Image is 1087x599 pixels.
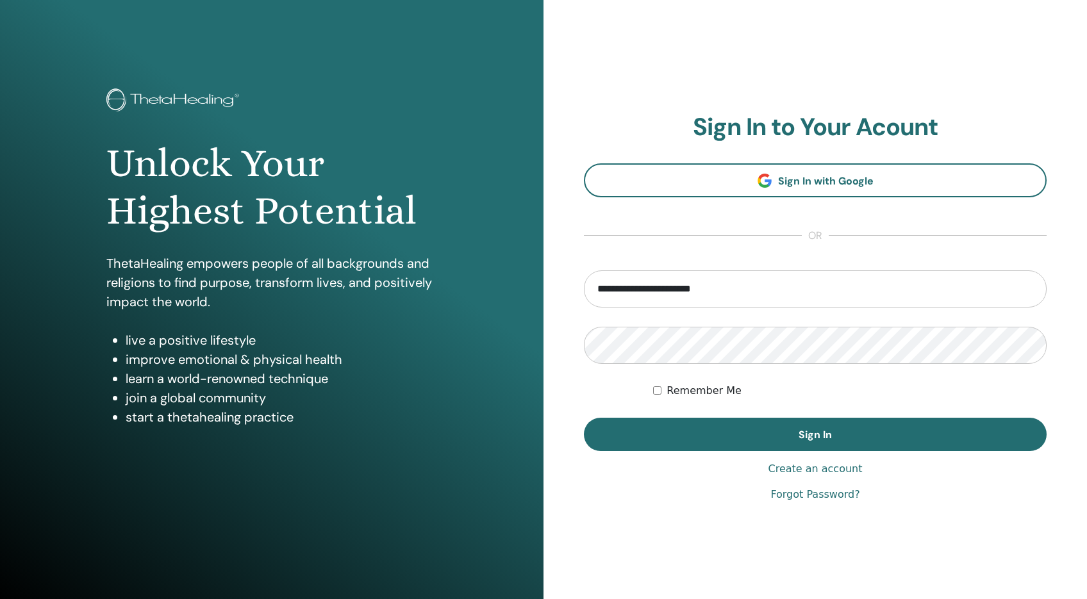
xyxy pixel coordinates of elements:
button: Sign In [584,418,1047,451]
a: Sign In with Google [584,163,1047,197]
h2: Sign In to Your Acount [584,113,1047,142]
a: Create an account [768,461,862,477]
span: or [802,228,829,243]
li: join a global community [126,388,436,407]
li: learn a world-renowned technique [126,369,436,388]
div: Keep me authenticated indefinitely or until I manually logout [653,383,1047,398]
label: Remember Me [667,383,742,398]
a: Forgot Password? [770,487,859,502]
li: improve emotional & physical health [126,350,436,369]
p: ThetaHealing empowers people of all backgrounds and religions to find purpose, transform lives, a... [106,254,436,311]
span: Sign In with Google [778,174,874,188]
li: start a thetahealing practice [126,407,436,427]
h1: Unlock Your Highest Potential [106,140,436,235]
span: Sign In [799,428,832,441]
li: live a positive lifestyle [126,331,436,350]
